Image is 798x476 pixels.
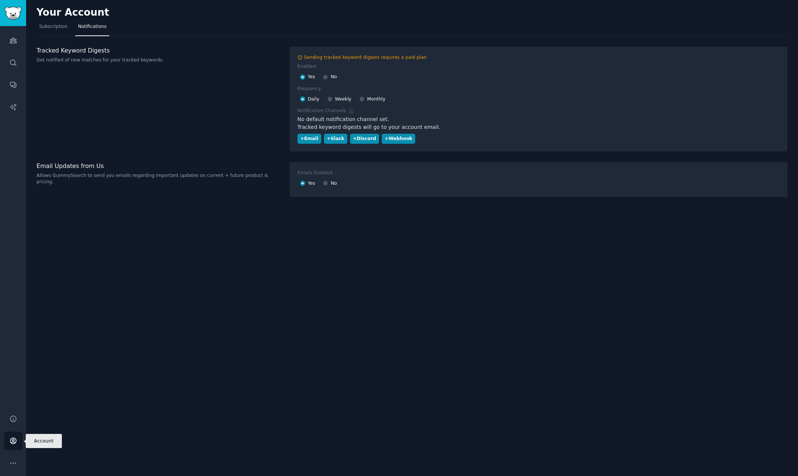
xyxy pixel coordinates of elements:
[37,57,282,64] p: Get notified of new matches for your tracked keywords.
[37,21,70,36] a: Subscription
[4,7,22,20] img: GummySearch logo
[300,136,318,142] div: + Email
[324,134,347,144] button: +Slack
[304,54,426,61] div: Sending tracked keyword digests requires a paid plan
[75,21,109,36] a: Notifications
[308,74,315,80] span: Yes
[37,7,109,19] h2: Your Account
[327,136,344,142] div: + Slack
[297,115,780,123] div: No default notification channel set.
[78,23,107,30] span: Notifications
[297,63,316,70] div: Enabled
[297,54,780,61] a: Sending tracked keyword digests requires a paid plan
[297,170,332,177] div: Emails Enabled
[308,180,315,187] span: Yes
[331,74,337,80] span: No
[385,136,412,142] div: + Webhook
[350,134,379,144] button: +Discord
[297,123,780,131] div: Tracked keyword digests will go to your account email.
[297,108,354,114] div: Notification Channels
[335,96,351,103] span: Weekly
[37,47,282,54] h3: Tracked Keyword Digests
[367,96,385,103] span: Monthly
[297,134,321,144] button: +Email
[37,162,282,170] h3: Email Updates from Us
[308,96,319,103] span: Daily
[331,180,337,187] span: No
[297,86,321,92] div: Frequency
[353,136,376,142] div: + Discord
[39,23,67,30] span: Subscription
[382,134,415,144] button: +Webhook
[37,172,282,185] p: Allows GummySearch to send you emails regarding important updates on current + future product & p...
